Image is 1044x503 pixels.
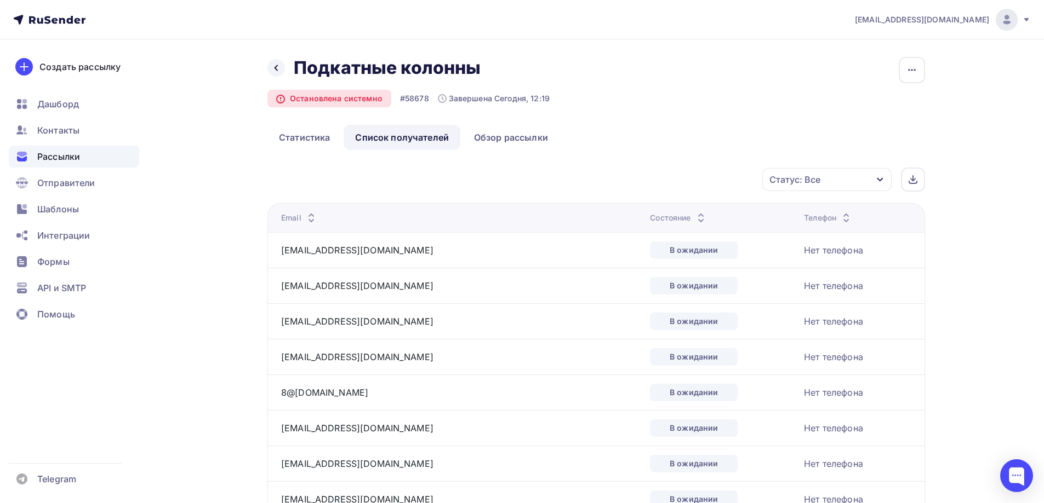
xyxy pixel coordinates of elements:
[769,173,820,186] div: Статус: Все
[804,421,863,435] div: Нет телефона
[37,308,75,321] span: Помощь
[855,9,1031,31] a: [EMAIL_ADDRESS][DOMAIN_NAME]
[650,277,738,294] div: В ожидании
[438,93,550,104] div: Завершена Сегодня, 12:19
[400,93,429,104] div: #58678
[281,212,318,223] div: Email
[37,281,86,294] span: API и SMTP
[37,150,80,163] span: Рассылки
[650,384,738,401] div: В ожидании
[650,212,707,223] div: Состояние
[37,203,79,216] span: Шаблоны
[804,212,853,223] div: Телефон
[762,167,892,192] button: Статус: Все
[37,176,95,189] span: Отправители
[650,419,738,437] div: В ожидании
[804,244,863,257] div: Нет телефона
[463,125,560,150] a: Обзор рассылки
[650,455,738,472] div: В ожидании
[37,97,79,111] span: Дашборд
[37,472,76,485] span: Telegram
[37,124,79,137] span: Контакты
[344,125,460,150] a: Список получателей
[281,423,433,433] a: [EMAIL_ADDRESS][DOMAIN_NAME]
[9,93,139,115] a: Дашборд
[855,14,989,25] span: [EMAIL_ADDRESS][DOMAIN_NAME]
[9,251,139,273] a: Формы
[650,313,738,330] div: В ожидании
[9,119,139,141] a: Контакты
[9,146,139,167] a: Рассылки
[294,57,481,79] h2: Подкатные колонны
[267,90,391,107] div: Остановлена системно
[281,458,433,469] a: [EMAIL_ADDRESS][DOMAIN_NAME]
[37,229,90,242] span: Интеграции
[37,255,70,268] span: Формы
[39,60,121,73] div: Создать рассылку
[650,241,738,259] div: В ожидании
[9,172,139,194] a: Отправители
[281,280,433,291] a: [EMAIL_ADDRESS][DOMAIN_NAME]
[281,316,433,327] a: [EMAIL_ADDRESS][DOMAIN_NAME]
[9,198,139,220] a: Шаблоны
[804,457,863,470] div: Нет телефона
[804,279,863,292] div: Нет телефона
[650,348,738,366] div: В ожидании
[267,125,341,150] a: Статистика
[804,315,863,328] div: Нет телефона
[804,386,863,399] div: Нет телефона
[804,350,863,363] div: Нет телефона
[281,351,433,362] a: [EMAIL_ADDRESS][DOMAIN_NAME]
[281,245,433,256] a: [EMAIL_ADDRESS][DOMAIN_NAME]
[281,387,368,398] a: 8@[DOMAIN_NAME]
